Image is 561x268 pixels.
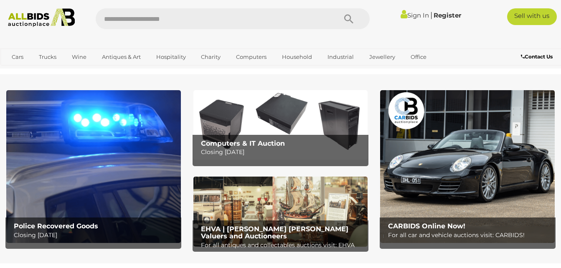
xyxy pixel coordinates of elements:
img: EHVA | Evans Hastings Valuers and Auctioneers [193,177,368,246]
a: Jewellery [364,50,401,64]
img: CARBIDS Online Now! [380,90,555,243]
b: CARBIDS Online Now! [388,222,465,230]
a: Computers & IT Auction Computers & IT Auction Closing [DATE] [193,90,368,160]
span: | [430,10,432,20]
a: Cars [6,50,29,64]
p: For all antiques and collectables auctions visit: EHVA [201,240,364,250]
b: Police Recovered Goods [14,222,98,230]
a: Antiques & Art [96,50,146,64]
a: Trucks [33,50,62,64]
a: Charity [195,50,226,64]
a: Register [434,11,461,19]
a: Sign In [401,11,429,19]
a: CARBIDS Online Now! CARBIDS Online Now! For all car and vehicle auctions visit: CARBIDS! [380,90,555,243]
a: Sports [6,64,34,78]
a: Computers [231,50,272,64]
a: Industrial [322,50,359,64]
img: Allbids.com.au [4,8,79,27]
b: Computers & IT Auction [201,139,285,147]
b: EHVA | [PERSON_NAME] [PERSON_NAME] Valuers and Auctioneers [201,225,348,240]
a: Office [405,50,432,64]
img: Police Recovered Goods [6,90,181,243]
a: [GEOGRAPHIC_DATA] [39,64,109,78]
a: Household [277,50,317,64]
p: Closing [DATE] [14,230,177,240]
a: EHVA | Evans Hastings Valuers and Auctioneers EHVA | [PERSON_NAME] [PERSON_NAME] Valuers and Auct... [193,177,368,246]
a: Sell with us [507,8,557,25]
a: Hospitality [151,50,191,64]
a: Wine [66,50,92,64]
a: Contact Us [521,52,555,61]
img: Computers & IT Auction [193,90,368,160]
button: Search [328,8,370,29]
p: Closing [DATE] [201,147,364,157]
b: Contact Us [521,53,553,60]
p: For all car and vehicle auctions visit: CARBIDS! [388,230,551,240]
a: Police Recovered Goods Police Recovered Goods Closing [DATE] [6,90,181,243]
